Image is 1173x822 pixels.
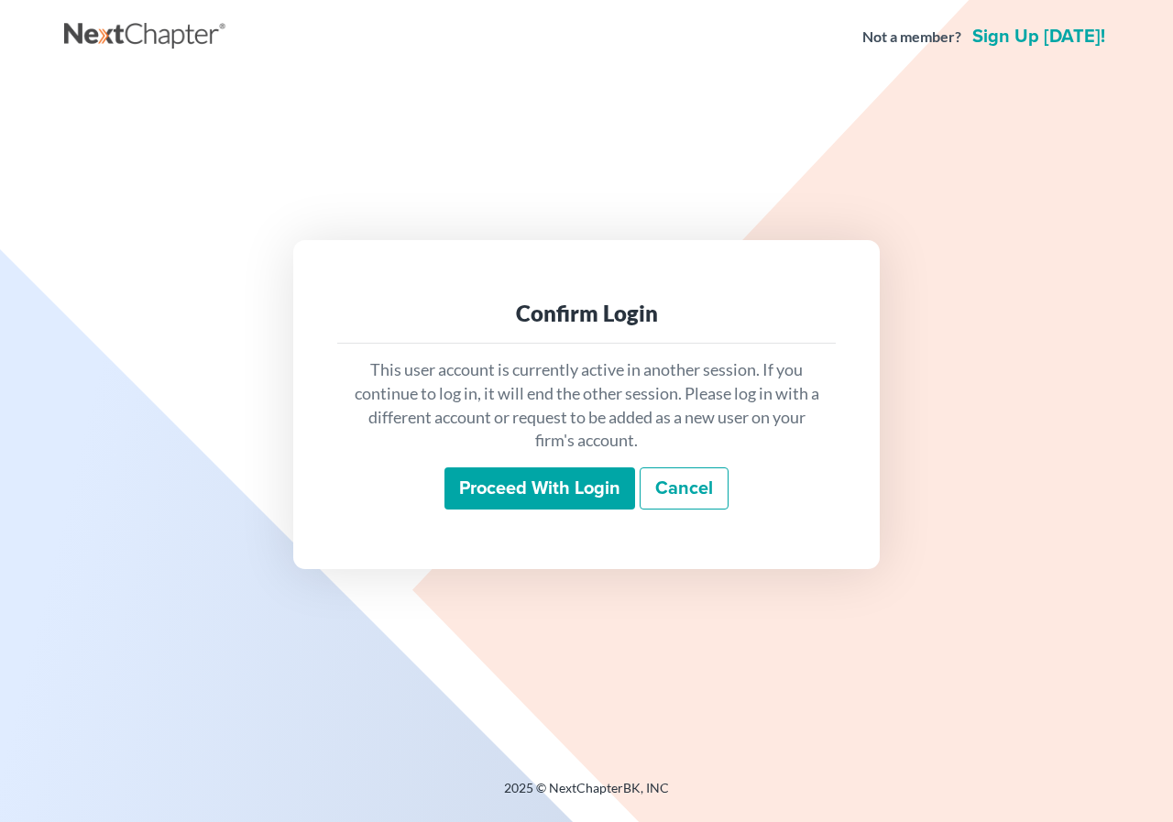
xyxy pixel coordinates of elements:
div: 2025 © NextChapterBK, INC [64,779,1109,812]
div: Confirm Login [352,299,821,328]
strong: Not a member? [862,27,961,48]
p: This user account is currently active in another session. If you continue to log in, it will end ... [352,358,821,453]
a: Sign up [DATE]! [969,27,1109,46]
input: Proceed with login [444,467,635,510]
a: Cancel [640,467,729,510]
